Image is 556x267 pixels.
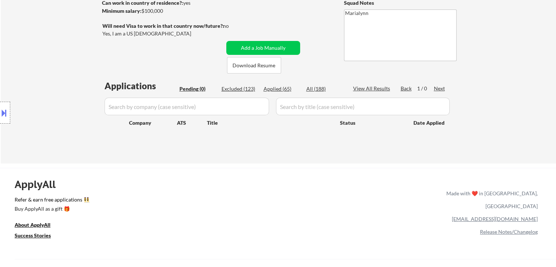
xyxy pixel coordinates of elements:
a: About ApplyAll [15,221,61,230]
div: Status [340,116,403,129]
div: Buy ApplyAll as a gift 🎁 [15,206,88,211]
div: Date Applied [413,119,446,127]
div: Title [207,119,333,127]
input: Search by company (case sensitive) [105,98,269,115]
button: Download Resume [227,57,281,74]
input: Search by title (case sensitive) [276,98,450,115]
a: Buy ApplyAll as a gift 🎁 [15,205,88,214]
a: Success Stories [15,232,61,241]
div: Next [434,85,446,92]
div: Company [129,119,177,127]
div: Yes, I am a US [DEMOGRAPHIC_DATA] [102,30,226,37]
a: Refer & earn free applications 👯‍♀️ [15,197,294,205]
div: Excluded (123) [222,85,258,93]
strong: Will need Visa to work in that country now/future?: [102,23,224,29]
div: All (188) [306,85,343,93]
div: no [223,22,244,30]
u: About ApplyAll [15,222,50,228]
a: [EMAIL_ADDRESS][DOMAIN_NAME] [452,216,538,222]
div: ATS [177,119,207,127]
u: Success Stories [15,232,51,238]
div: $100,000 [102,7,224,15]
div: Made with ❤️ in [GEOGRAPHIC_DATA], [GEOGRAPHIC_DATA] [443,187,538,213]
a: Release Notes/Changelog [480,229,538,235]
div: ApplyAll [15,178,64,191]
div: Applied (65) [264,85,300,93]
div: View All Results [353,85,392,92]
strong: Minimum salary: [102,8,141,14]
div: 1 / 0 [417,85,434,92]
div: Back [401,85,412,92]
div: Pending (0) [179,85,216,93]
div: Applications [105,82,177,90]
button: Add a Job Manually [226,41,300,55]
